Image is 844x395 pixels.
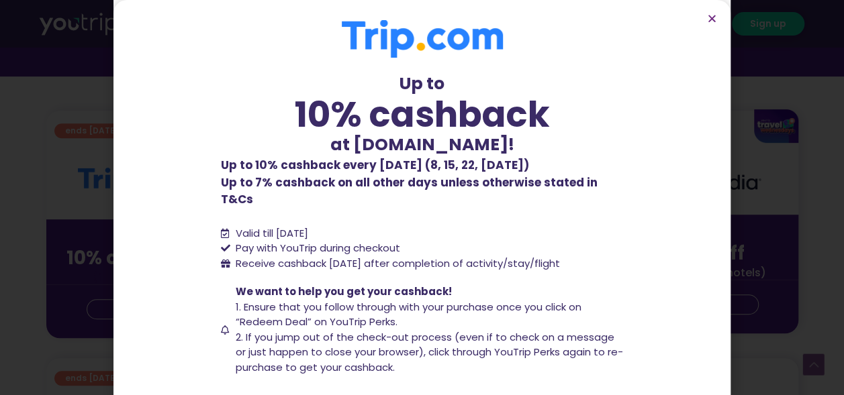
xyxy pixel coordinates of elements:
[236,226,308,240] span: Valid till [DATE]
[236,330,623,374] span: 2. If you jump out of the check-out process (even if to check on a message or just happen to clos...
[236,256,560,270] span: Receive cashback [DATE] after completion of activity/stay/flight
[707,13,717,23] a: Close
[236,284,452,298] span: We want to help you get your cashback!
[232,241,400,256] span: Pay with YouTrip during checkout
[221,97,624,132] div: 10% cashback
[221,157,624,209] p: Up to 7% cashback on all other days unless otherwise stated in T&Cs
[236,300,581,329] span: 1. Ensure that you follow through with your purchase once you click on “Redeem Deal” on YouTrip P...
[221,71,624,157] div: Up to at [DOMAIN_NAME]!
[221,157,529,173] b: Up to 10% cashback every [DATE] (8, 15, 22, [DATE])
